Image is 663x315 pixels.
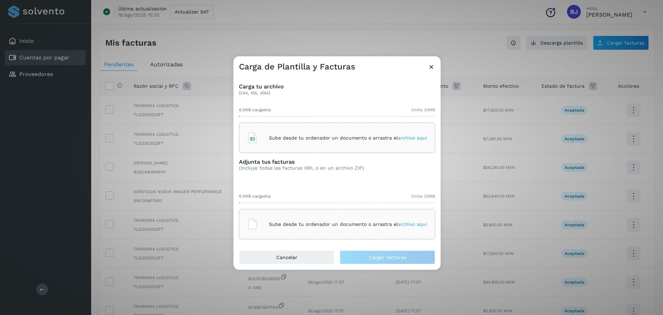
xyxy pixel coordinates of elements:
[269,135,427,141] p: Sube desde tu ordenador un documento o arrastra el
[239,159,364,165] h3: Adjunta tus facturas
[239,250,334,264] button: Cancelar
[239,107,271,113] span: 0.0KB cargados
[239,83,435,90] h3: Carga tu archivo
[398,221,427,227] span: archivo aquí
[239,90,435,96] p: (csv, xls, xlsx)
[398,135,427,141] span: archivo aquí
[369,255,406,260] span: Cargar facturas
[239,193,271,199] span: 0.0KB cargados
[340,250,435,264] button: Cargar facturas
[269,221,427,227] p: Sube desde tu ordenador un documento o arrastra el
[411,193,435,199] span: límite 30MB
[239,62,355,72] h3: Carga de Plantilla y Facturas
[276,255,297,260] span: Cancelar
[411,107,435,113] span: límite 30MB
[239,165,364,171] p: (Incluye todas las facturas XML o en un archivo ZIP)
